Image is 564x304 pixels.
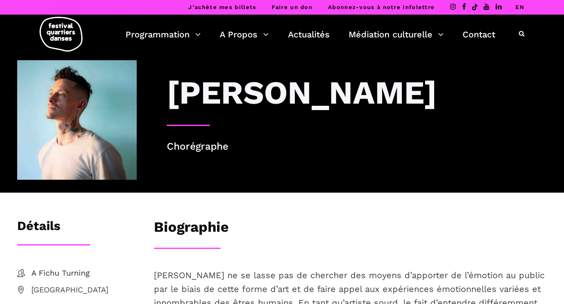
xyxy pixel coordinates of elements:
a: Faire un don [272,4,313,10]
a: EN [515,4,524,10]
a: A Fichu Turning [17,267,137,279]
a: Contact [463,27,495,42]
p: Chorégraphe [167,139,547,155]
a: Abonnez-vous à notre infolettre [328,4,435,10]
span: [GEOGRAPHIC_DATA] [31,284,137,296]
a: J’achète mes billets [188,4,256,10]
span: A Fichu Turning [31,267,137,279]
img: Cai Glover [17,60,137,180]
a: Médiation culturelle [349,27,444,42]
a: A Propos [220,27,269,42]
h3: Biographie [154,218,229,240]
h3: [PERSON_NAME] [167,73,437,112]
img: logo-fqd-med [40,17,83,52]
a: Actualités [288,27,330,42]
h3: Détails [17,218,60,240]
a: Programmation [126,27,201,42]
